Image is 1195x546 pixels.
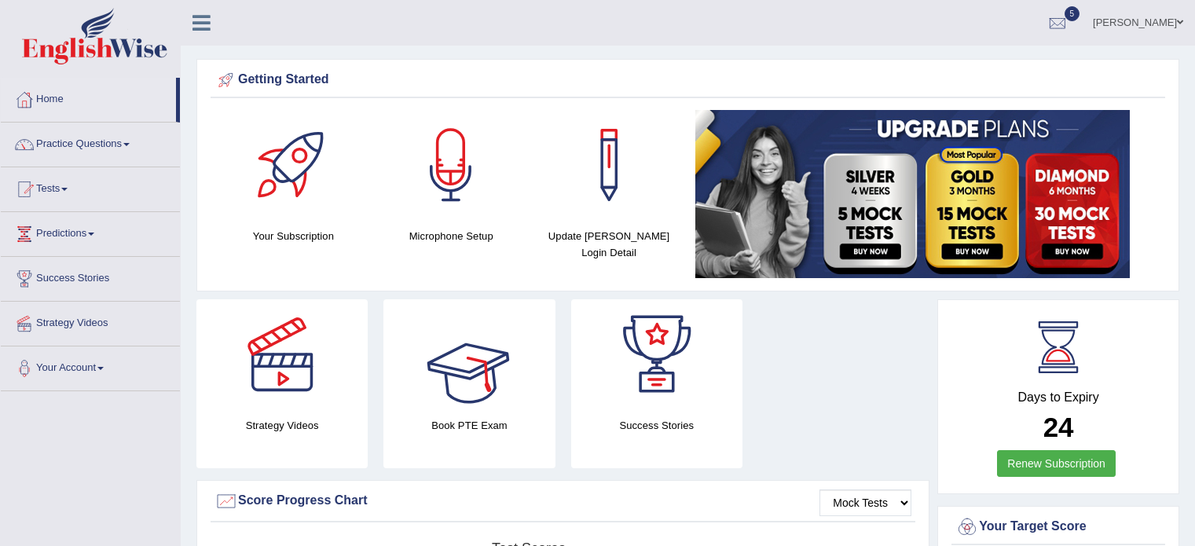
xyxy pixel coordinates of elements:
a: Success Stories [1,257,180,296]
div: Score Progress Chart [214,489,911,513]
b: 24 [1043,412,1074,442]
div: Getting Started [214,68,1161,92]
a: Home [1,78,176,117]
h4: Update [PERSON_NAME] Login Detail [538,228,680,261]
a: Tests [1,167,180,207]
h4: Days to Expiry [955,390,1161,405]
img: small5.jpg [695,110,1130,278]
h4: Book PTE Exam [383,417,555,434]
a: Renew Subscription [997,450,1116,477]
h4: Strategy Videos [196,417,368,434]
a: Practice Questions [1,123,180,162]
a: Strategy Videos [1,302,180,341]
h4: Success Stories [571,417,742,434]
h4: Microphone Setup [380,228,522,244]
span: 5 [1065,6,1080,21]
a: Your Account [1,346,180,386]
a: Predictions [1,212,180,251]
div: Your Target Score [955,515,1161,539]
h4: Your Subscription [222,228,365,244]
